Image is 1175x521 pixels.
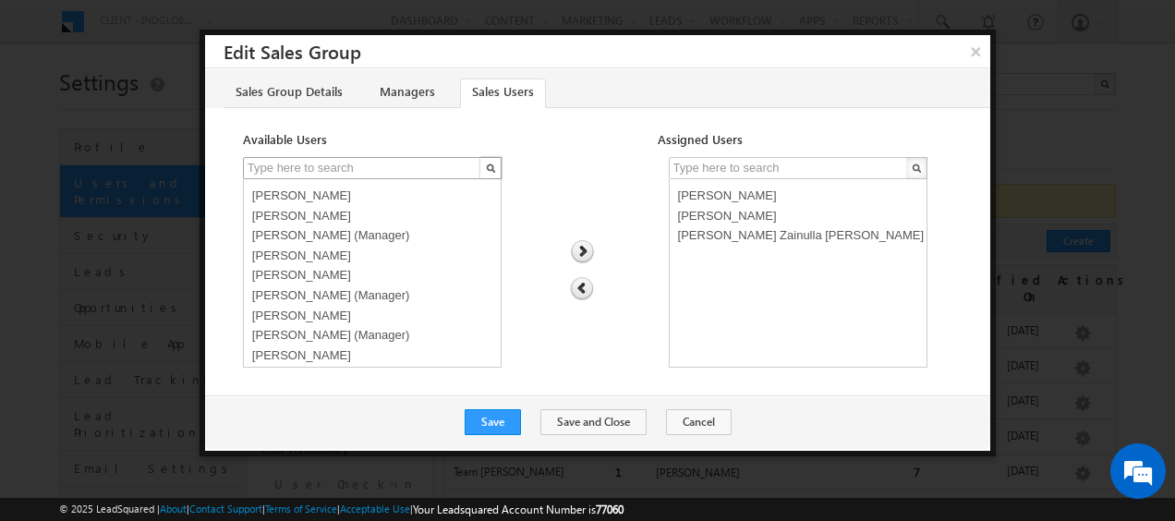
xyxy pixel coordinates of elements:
option: aastha.gujariya@indglobal.ae [248,183,497,203]
option: ankitkumar.singh@indglobal.ae [248,322,497,343]
a: Sales Group Details [224,79,354,108]
option: ankita.dua@indglobal.ae [248,343,497,363]
img: arrow_right_circle.png [570,240,595,264]
option: akash.sinha@indglobal.ae [248,243,497,263]
button: × [961,35,990,67]
span: © 2025 LeadSquared | | | | | [59,501,624,518]
div: Assigned Users [607,131,907,157]
img: Search [912,164,921,173]
a: Sales Users [460,79,546,108]
option: syed.zainullahaque@indglobal.ae [673,223,923,243]
option: akshay.choudhary@indglobal.ae [248,262,497,283]
option: ankita.dumbre@indglobal.ae [248,362,497,382]
a: Acceptable Use [340,503,410,515]
img: Search [486,164,495,173]
h3: Edit Sales Group [224,35,990,67]
a: Managers [368,79,446,108]
a: Contact Support [189,503,262,515]
option: anand.pandey@indglobal.ae [248,303,497,323]
a: Terms of Service [265,503,337,515]
div: Available Users [224,131,524,157]
img: arrow_left_circle.png [570,277,594,301]
input: Type here to search [669,157,909,179]
span: Your Leadsquared Account Number is [413,503,624,516]
option: aman.ramani@indglobal.ae [248,283,497,303]
button: Cancel [666,409,732,435]
option: Khyati@indglobal.ae [673,183,923,203]
a: About [160,503,187,515]
button: Save [465,409,521,435]
span: 77060 [596,503,624,516]
input: Type here to search [243,157,483,179]
option: abhishek.singh@indglobal.ae [248,223,497,243]
option: abhishek.dalal@indglobal.ae [248,203,497,224]
option: mohammad.irfan@indglobal.ae [673,203,923,224]
button: Save and Close [540,409,647,435]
